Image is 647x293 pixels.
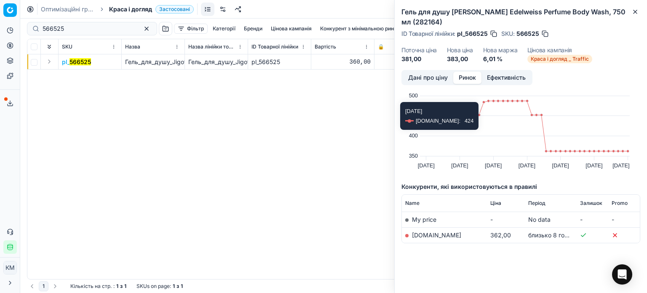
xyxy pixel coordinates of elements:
span: Name [405,200,420,207]
td: - [487,212,525,227]
a: [DOMAIN_NAME] [412,231,461,239]
button: Expand [44,56,54,67]
nav: breadcrumb [41,5,194,13]
span: Гель_для_душу_Jigott_Едельвейс_Edelweiss_Perfume_Body_Wash,_750_мл_(282164) [125,58,364,65]
span: Назва лінійки товарів [188,43,236,50]
span: pl_566525 [457,30,488,38]
button: pl_566525 [62,58,91,66]
div: Open Intercom Messenger [612,264,632,285]
button: Бренди [241,24,266,34]
span: Краса і догляд [109,5,152,13]
span: Застосовані [155,5,194,13]
text: 400 [409,132,418,139]
dt: Поточна ціна [401,47,437,53]
span: Ціна [490,200,501,207]
dt: Нова ціна [447,47,473,53]
span: Залишок [580,200,602,207]
strong: 1 [173,283,175,290]
button: Ринок [453,72,481,84]
text: 450 [409,112,418,118]
dd: 6,01 % [483,55,518,63]
span: SKU [62,43,72,50]
button: 1 [39,281,48,291]
dt: Нова маржа [483,47,518,53]
span: Promo [612,200,628,207]
span: Краса і доглядЗастосовані [109,5,194,13]
span: близько 8 годин тому [528,231,591,239]
span: Краса і догляд _ Traffic [527,55,592,63]
text: [DATE] [612,162,629,169]
text: 350 [409,153,418,159]
text: [DATE] [451,162,468,169]
span: 566525 [516,30,539,38]
strong: з [176,283,179,290]
button: Конкурент з мінімальною ринковою ціною [317,24,429,34]
text: [DATE] [586,162,602,169]
text: [DATE] [552,162,569,169]
strong: з [120,283,123,290]
button: Категорії [209,24,239,34]
span: My price [412,216,436,223]
span: 🔒 [378,43,384,50]
button: Фільтр [174,24,208,34]
button: Go to previous page [27,281,37,291]
span: SKUs on page : [136,283,171,290]
text: [DATE] [485,162,502,169]
span: Період [528,200,545,207]
div: pl_566525 [251,58,307,66]
button: Цінова кампанія [267,24,315,34]
td: No data [525,212,577,227]
dt: Цінова кампанія [527,47,592,53]
span: pl_ [62,58,91,66]
span: КM [4,261,16,274]
span: ID Товарної лінійки : [401,31,455,37]
text: [DATE] [418,162,435,169]
button: Дані про ціну [403,72,453,84]
dd: 381,00 [401,55,437,63]
button: Expand all [44,42,54,52]
strong: 1 [181,283,183,290]
a: Оптимізаційні групи [41,5,95,13]
strong: 1 [124,283,126,290]
mark: 566525 [70,58,91,65]
span: ID Товарної лінійки [251,43,298,50]
div: : [70,283,126,290]
strong: 1 [116,283,118,290]
span: Назва [125,43,140,50]
span: 362,00 [490,231,511,239]
div: 360,00 [315,58,371,66]
span: Кількість на стр. [70,283,112,290]
span: SKU : [501,31,515,37]
button: Ефективність [481,72,531,84]
h2: Гель для душу [PERSON_NAME] Edelweiss Perfume Body Wash, 750 мл (282164) [401,7,640,27]
td: - [608,212,640,227]
text: [DATE] [519,162,535,169]
nav: pagination [27,281,60,291]
h5: Конкуренти, які використовуються в правилі [401,183,640,191]
input: Пошук по SKU або назві [43,24,135,33]
button: КM [3,261,17,274]
span: Вартість [315,43,336,50]
text: 500 [409,92,418,99]
dd: 383,00 [447,55,473,63]
td: - [577,212,608,227]
button: Go to next page [50,281,60,291]
div: Гель_для_душу_Jigott_Едельвейс_Edelweiss_Perfume_Body_Wash,_750_мл_(282164) [188,58,244,66]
